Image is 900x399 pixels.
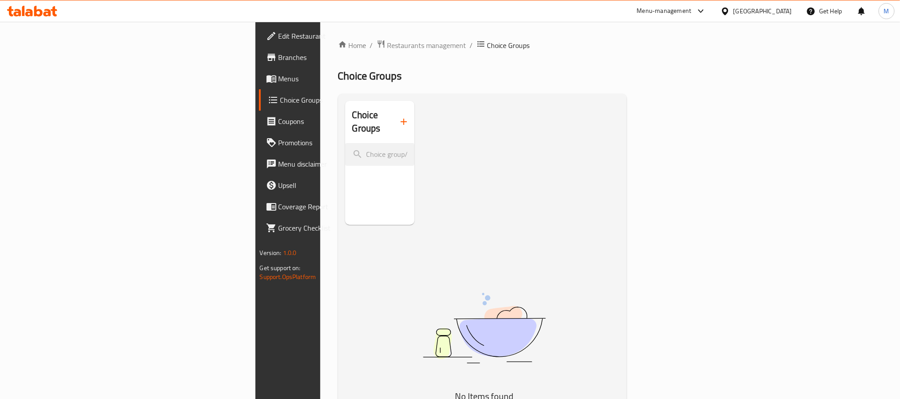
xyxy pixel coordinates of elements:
[259,111,406,132] a: Coupons
[283,247,297,259] span: 1.0.0
[279,223,398,233] span: Grocery Checklist
[733,6,792,16] div: [GEOGRAPHIC_DATA]
[259,132,406,153] a: Promotions
[884,6,889,16] span: M
[279,116,398,127] span: Coupons
[259,217,406,239] a: Grocery Checklist
[470,40,473,51] li: /
[487,40,530,51] span: Choice Groups
[280,95,398,105] span: Choice Groups
[259,25,406,47] a: Edit Restaurant
[259,175,406,196] a: Upsell
[279,73,398,84] span: Menus
[260,262,301,274] span: Get support on:
[279,201,398,212] span: Coverage Report
[260,247,282,259] span: Version:
[279,52,398,63] span: Branches
[279,31,398,41] span: Edit Restaurant
[259,196,406,217] a: Coverage Report
[260,271,316,283] a: Support.OpsPlatform
[279,159,398,169] span: Menu disclaimer
[279,137,398,148] span: Promotions
[279,180,398,191] span: Upsell
[259,68,406,89] a: Menus
[338,40,627,51] nav: breadcrumb
[259,47,406,68] a: Branches
[345,143,415,166] input: search
[377,40,466,51] a: Restaurants management
[637,6,692,16] div: Menu-management
[259,89,406,111] a: Choice Groups
[387,40,466,51] span: Restaurants management
[259,153,406,175] a: Menu disclaimer
[373,269,595,387] img: dish.svg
